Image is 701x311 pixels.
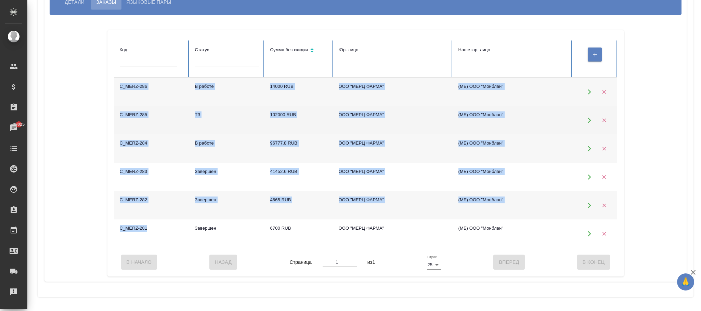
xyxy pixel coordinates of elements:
div: Статус [195,46,259,54]
td: (МБ) ООО "Монблан" [453,163,573,191]
td: Завершен [190,163,265,191]
td: (МБ) ООО "Монблан" [453,134,573,163]
td: (МБ) ООО "Монблан" [453,191,573,219]
td: ООО "МЕРЦ ФАРМА" [333,134,453,163]
td: 41452.6 RUB [265,163,333,191]
td: 102000 RUB [265,106,333,134]
button: Открыть [583,141,597,155]
td: ООО "МЕРЦ ФАРМА" [333,219,453,248]
td: 6700 RUB [265,219,333,248]
td: ООО "МЕРЦ ФАРМА" [333,106,453,134]
td: 14000 RUB [265,78,333,106]
button: Открыть [583,85,597,99]
button: Открыть [583,113,597,127]
div: Юр. лицо [339,46,447,54]
button: Открыть [583,198,597,212]
div: Сортировка [270,46,328,56]
span: 🙏 [680,275,691,289]
button: Удалить [597,141,611,155]
td: (МБ) ООО "Монблан" [453,219,573,248]
td: (МБ) ООО "Монблан" [453,78,573,106]
td: ООО "МЕРЦ ФАРМА" [333,78,453,106]
button: Удалить [597,113,611,127]
td: Завершен [190,219,265,248]
td: ООО "МЕРЦ ФАРМА" [333,163,453,191]
td: 96777.8 RUB [265,134,333,163]
td: 4665 RUB [265,191,333,219]
button: Открыть [583,227,597,241]
button: Удалить [597,227,611,241]
td: Завершен [190,191,265,219]
button: Удалить [597,170,611,184]
td: C_MERZ-281 [114,219,190,248]
span: Страница [289,258,312,266]
span: 39025 [9,121,29,128]
label: Строк [427,255,437,259]
span: из 1 [367,258,375,266]
td: C_MERZ-282 [114,191,190,219]
button: Создать заказ [588,48,602,62]
td: C_MERZ-286 [114,78,190,106]
button: Удалить [597,198,611,212]
td: ООО "МЕРЦ ФАРМА" [333,191,453,219]
td: C_MERZ-284 [114,134,190,163]
td: C_MERZ-283 [114,163,190,191]
div: 25 [427,260,441,270]
td: (МБ) ООО "Монблан" [453,106,573,134]
a: 39025 [2,119,26,136]
div: Наше юр. лицо [458,46,567,54]
td: В работе [190,78,265,106]
button: 🙏 [677,273,694,290]
button: Открыть [583,170,597,184]
button: Удалить [597,85,611,99]
td: ТЗ [190,106,265,134]
td: C_MERZ-285 [114,106,190,134]
td: В работе [190,134,265,163]
div: Код [120,46,184,54]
